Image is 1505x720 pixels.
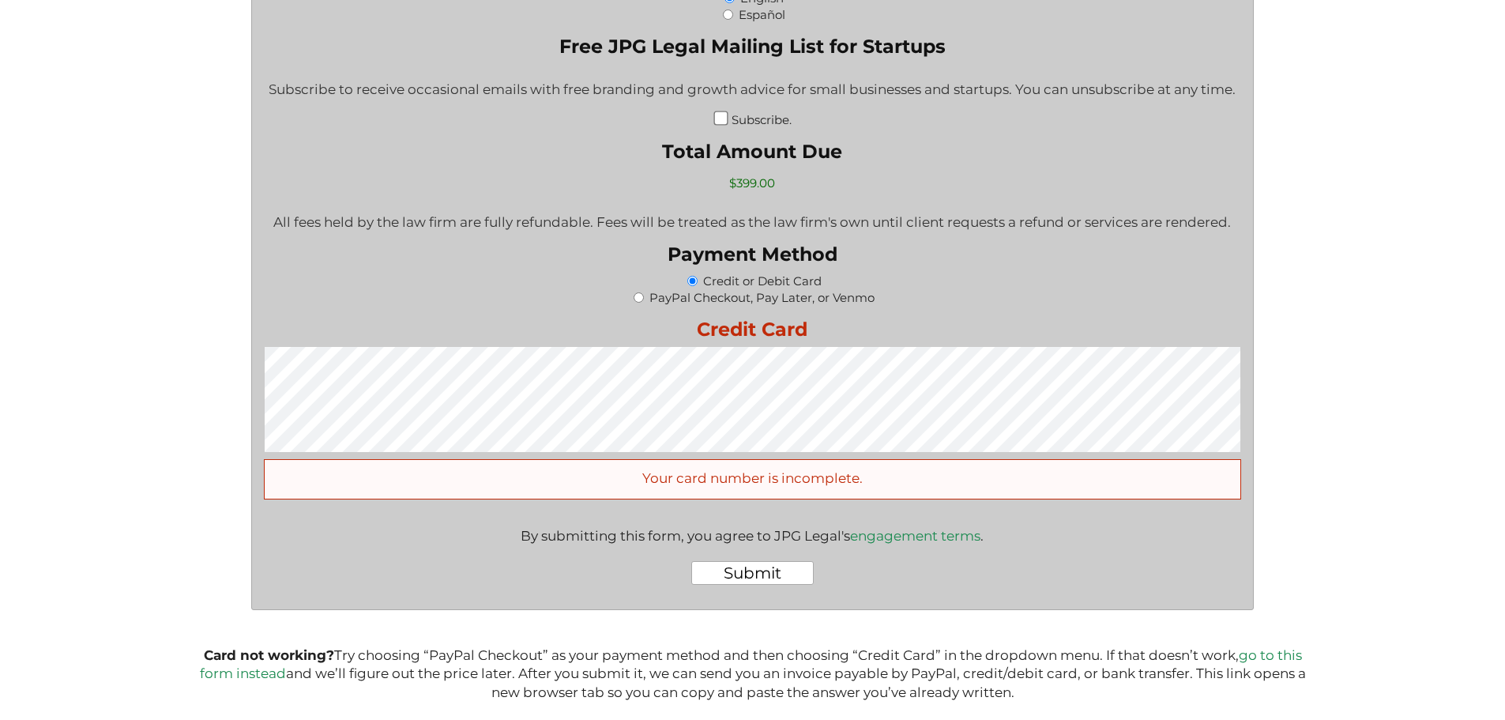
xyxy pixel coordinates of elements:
[691,561,814,585] input: Submit
[732,112,792,127] label: Subscribe.
[264,71,1241,110] div: Subscribe to receive occasional emails with free branding and growth advice for small businesses ...
[850,528,980,544] a: engagement terms
[521,512,984,544] div: By submitting this form, you agree to JPG Legal's .
[739,7,785,22] label: Español
[264,318,1241,341] label: Credit Card
[264,459,1241,499] div: Your card number is incomplete.
[204,647,334,663] b: Card not working?
[668,243,837,266] legend: Payment Method
[273,140,1231,163] label: Total Amount Due
[196,646,1310,702] p: Try choosing “PayPal Checkout” as your payment method and then choosing “Credit Card” in the drop...
[649,290,875,305] label: PayPal Checkout, Pay Later, or Venmo
[703,273,822,288] label: Credit or Debit Card
[273,204,1231,230] div: All fees held by the law firm are fully refundable. Fees will be treated as the law firm's own un...
[559,35,946,58] legend: Free JPG Legal Mailing List for Startups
